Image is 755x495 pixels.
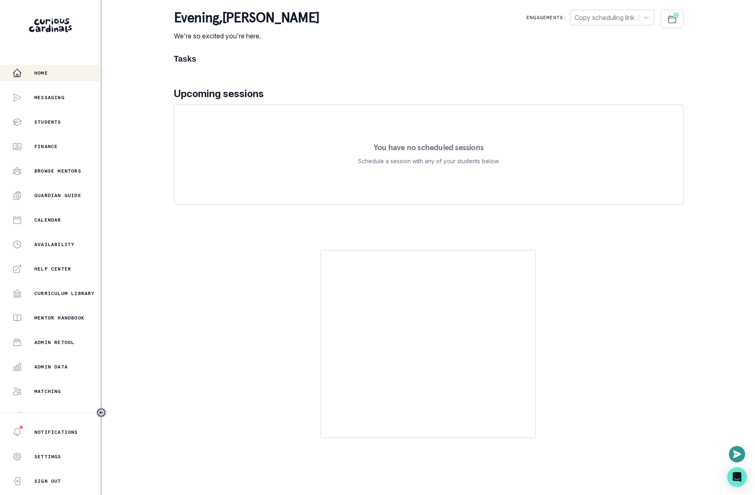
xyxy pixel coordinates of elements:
button: Open or close messaging widget [729,446,745,462]
p: Upcoming sessions [174,87,684,101]
p: Curriculum Library [34,290,95,297]
p: You have no scheduled sessions [374,143,483,151]
p: Help Center [34,266,71,272]
p: Sign Out [34,478,61,484]
p: Mentor Handbook [34,315,85,321]
p: Finance [34,143,58,150]
button: Toggle sidebar [96,407,107,418]
p: Settings [34,453,61,460]
p: Matching [34,388,61,395]
p: Admin Retool [34,339,74,346]
p: Home [34,70,48,76]
p: Engagements: [526,14,566,21]
div: Copy scheduling link [575,13,635,22]
p: evening , [PERSON_NAME] [174,10,319,26]
p: Calendar [34,217,61,223]
p: Students [34,119,61,125]
div: Open Intercom Messenger [727,467,747,487]
p: Guardian Guide [34,192,81,199]
p: We're so excited you're here. [174,31,319,41]
h1: Tasks [174,54,684,64]
p: Availability [34,241,74,248]
p: Notifications [34,429,78,435]
p: Browse Mentors [34,168,81,174]
button: Schedule Sessions [661,10,684,28]
p: Messaging [34,94,65,101]
p: Admin Data [34,364,68,370]
p: Schedule a session with any of your students below. [358,156,499,166]
img: Curious Cardinals Logo [29,18,72,32]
